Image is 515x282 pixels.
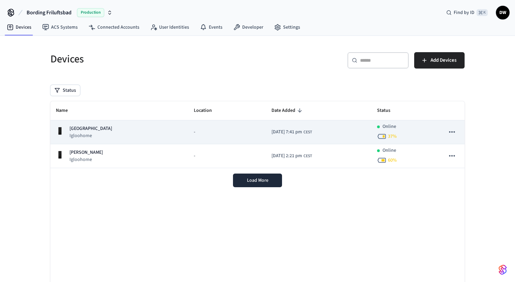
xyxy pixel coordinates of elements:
a: Connected Accounts [83,21,145,33]
a: ACS Systems [37,21,83,33]
a: User Identities [145,21,194,33]
img: igloohome_deadbolt_2e [56,127,64,135]
span: [DATE] 7:41 pm [271,129,302,136]
button: DW [496,6,510,19]
button: Load More [233,174,282,187]
table: sticky table [50,101,465,168]
p: Online [383,123,396,130]
p: [GEOGRAPHIC_DATA] [69,125,112,132]
div: Europe/Stockholm [271,152,312,160]
span: 37 % [388,133,397,140]
span: - [194,129,195,136]
span: CEST [303,129,312,135]
span: DW [497,6,509,19]
button: Add Devices [414,52,465,69]
a: Developer [228,21,269,33]
img: SeamLogoGradient.69752ec5.svg [499,264,507,275]
span: Name [56,105,77,116]
p: Online [383,147,396,154]
span: Production [77,8,104,17]
span: Status [377,105,399,116]
span: Date Added [271,105,304,116]
h5: Devices [50,52,253,66]
span: Add Devices [431,56,456,65]
p: Igloohome [69,132,112,139]
span: Location [194,105,221,116]
a: Settings [269,21,306,33]
p: Igloohome [69,156,103,163]
span: Find by ID [454,9,474,16]
div: Find by ID⌘ K [441,6,493,19]
button: Status [50,85,80,96]
span: - [194,152,195,160]
p: [PERSON_NAME] [69,149,103,156]
img: igloohome_deadbolt_2e [56,151,64,159]
a: Events [194,21,228,33]
span: ⌘ K [477,9,488,16]
span: 60 % [388,157,397,164]
div: Europe/Stockholm [271,129,312,136]
span: [DATE] 2:21 pm [271,152,302,160]
span: Load More [247,177,268,184]
a: Devices [1,21,37,33]
span: Bording Friluftsbad [27,9,72,17]
span: CEST [303,153,312,159]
